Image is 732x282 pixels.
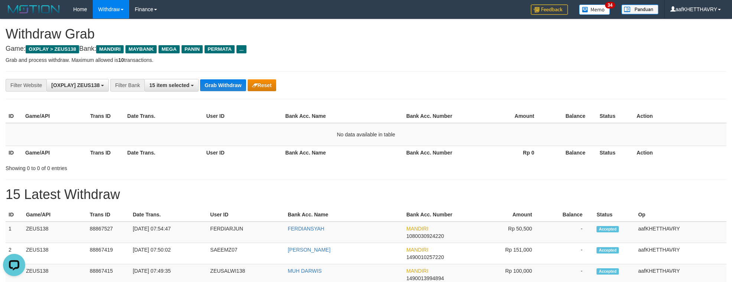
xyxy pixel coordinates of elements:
div: Filter Website [6,79,46,92]
th: User ID [207,208,285,222]
td: [DATE] 07:54:47 [130,222,207,243]
img: MOTION_logo.png [6,4,62,15]
th: Bank Acc. Name [285,208,403,222]
a: [PERSON_NAME] [288,247,330,253]
th: Balance [543,208,594,222]
td: Rp 151,000 [468,243,543,264]
td: Rp 50,500 [468,222,543,243]
th: Amount [468,208,543,222]
th: Trans ID [87,109,124,123]
span: 15 item selected [149,82,189,88]
th: Date Trans. [124,146,203,159]
th: User ID [203,109,282,123]
h1: 15 Latest Withdraw [6,187,726,202]
th: Amount [468,109,545,123]
td: ZEUS138 [23,222,87,243]
th: Game/API [22,109,87,123]
span: Copy 1080030924220 to clipboard [406,233,444,239]
th: Status [594,208,635,222]
th: ID [6,208,23,222]
span: MEGA [159,45,180,53]
td: No data available in table [6,123,726,146]
th: Rp 0 [468,146,545,159]
span: [OXPLAY] ZEUS138 [51,82,99,88]
h4: Game: Bank: [6,45,726,53]
button: [OXPLAY] ZEUS138 [46,79,109,92]
th: User ID [203,146,282,159]
span: ... [236,45,246,53]
span: PANIN [182,45,203,53]
td: ZEUS138 [23,243,87,264]
span: 34 [605,2,615,9]
th: Bank Acc. Name [282,146,403,159]
a: MUH DARWIS [288,268,322,274]
th: ID [6,109,22,123]
td: [DATE] 07:50:02 [130,243,207,264]
th: Bank Acc. Name [282,109,403,123]
th: Status [597,146,634,159]
td: - [543,243,594,264]
th: Bank Acc. Number [403,208,468,222]
button: 15 item selected [144,79,199,92]
span: Copy 1490010257220 to clipboard [406,254,444,260]
span: Accepted [597,247,619,253]
th: Date Trans. [130,208,207,222]
h1: Withdraw Grab [6,27,726,42]
th: Trans ID [87,208,130,222]
th: Action [634,146,726,159]
th: Game/API [23,208,87,222]
span: MAYBANK [125,45,157,53]
span: MANDIRI [406,226,428,232]
td: 1 [6,222,23,243]
td: FERDIARJUN [207,222,285,243]
th: Date Trans. [124,109,203,123]
span: OXPLAY > ZEUS138 [26,45,79,53]
td: aafKHETTHAVRY [635,222,726,243]
th: Bank Acc. Number [403,109,468,123]
p: Grab and process withdraw. Maximum allowed is transactions. [6,56,726,64]
img: Button%20Memo.svg [579,4,610,15]
img: panduan.png [621,4,659,14]
div: Filter Bank [110,79,144,92]
span: MANDIRI [406,247,428,253]
a: FERDIANSYAH [288,226,324,232]
button: Reset [248,79,276,91]
span: MANDIRI [406,268,428,274]
td: 88867419 [87,243,130,264]
span: MANDIRI [96,45,124,53]
td: - [543,222,594,243]
th: Game/API [22,146,87,159]
span: PERMATA [205,45,235,53]
button: Open LiveChat chat widget [3,3,25,25]
span: Copy 1490013994894 to clipboard [406,275,444,281]
span: Accepted [597,268,619,275]
div: Showing 0 to 0 of 0 entries [6,162,300,172]
th: Op [635,208,726,222]
td: 88867527 [87,222,130,243]
th: Trans ID [87,146,124,159]
strong: 10 [118,57,124,63]
button: Grab Withdraw [200,79,246,91]
span: Accepted [597,226,619,232]
td: aafKHETTHAVRY [635,243,726,264]
img: Feedback.jpg [531,4,568,15]
th: Action [634,109,726,123]
td: 2 [6,243,23,264]
th: Bank Acc. Number [403,146,468,159]
th: Status [597,109,634,123]
th: Balance [545,146,597,159]
th: Balance [545,109,597,123]
td: SAEEMZ07 [207,243,285,264]
th: ID [6,146,22,159]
